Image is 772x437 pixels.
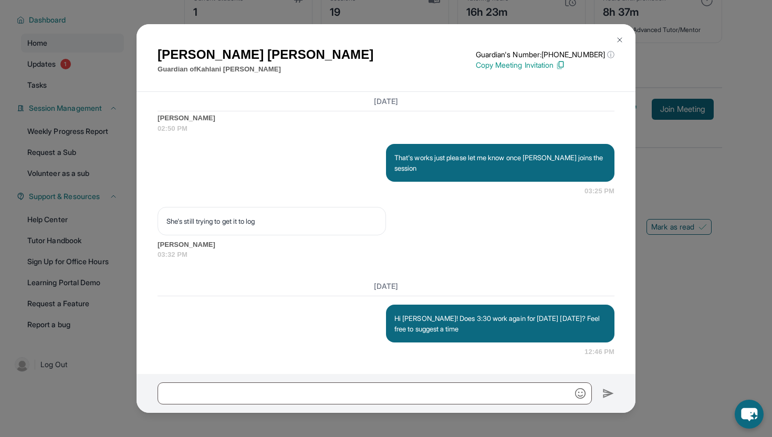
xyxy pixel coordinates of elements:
button: chat-button [735,400,764,429]
img: Close Icon [615,36,624,44]
span: [PERSON_NAME] [158,240,614,250]
img: Emoji [575,388,586,399]
img: Copy Icon [556,60,565,70]
span: 03:25 PM [585,186,614,196]
p: That's works just please let me know once [PERSON_NAME] joins the session [394,152,606,173]
span: 03:32 PM [158,249,614,260]
p: Hi [PERSON_NAME]! Does 3:30 work again for [DATE] [DATE]? Feel free to suggest a time [394,313,606,334]
p: Copy Meeting Invitation [476,60,614,70]
p: Guardian's Number: [PHONE_NUMBER] [476,49,614,60]
h3: [DATE] [158,96,614,107]
span: 02:50 PM [158,123,614,134]
span: 12:46 PM [585,347,614,357]
span: [PERSON_NAME] [158,113,614,123]
h3: [DATE] [158,281,614,292]
img: Send icon [602,387,614,400]
p: She's still trying to get it to log [166,216,377,226]
span: ⓘ [607,49,614,60]
p: Guardian of Kahlani [PERSON_NAME] [158,64,373,75]
h1: [PERSON_NAME] [PERSON_NAME] [158,45,373,64]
